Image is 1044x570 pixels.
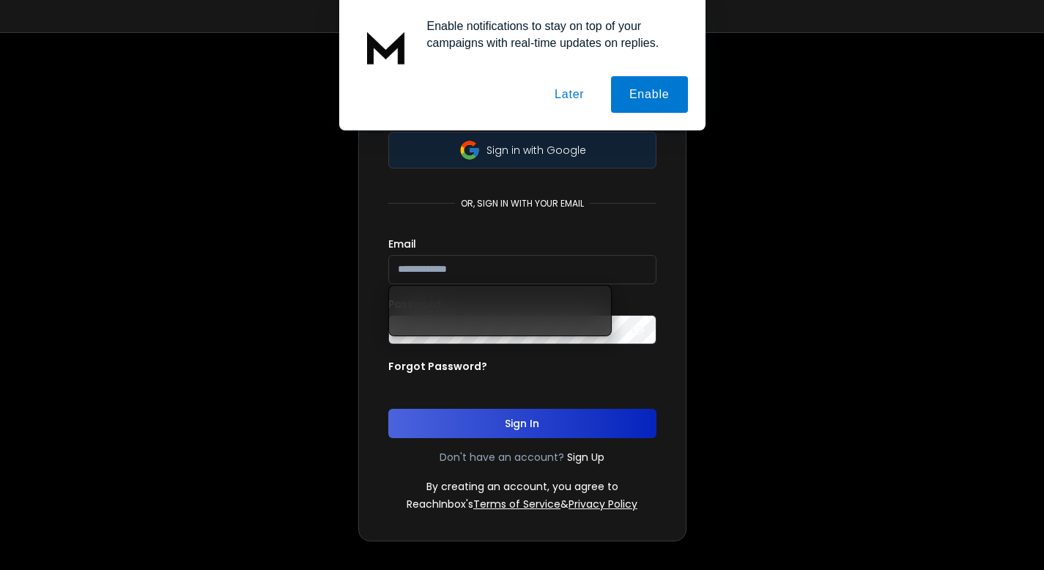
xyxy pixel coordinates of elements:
a: Sign Up [567,450,604,464]
p: ReachInbox's & [407,497,637,511]
p: or, sign in with your email [455,198,590,210]
p: Forgot Password? [388,359,487,374]
a: Privacy Policy [569,497,637,511]
p: By creating an account, you agree to [426,479,618,494]
button: Enable [611,76,688,113]
div: Enable notifications to stay on top of your campaigns with real-time updates on replies. [415,18,688,51]
p: Sign in with Google [486,143,586,158]
label: Email [388,239,416,249]
button: Later [536,76,602,113]
button: Sign in with Google [388,132,656,169]
button: Sign In [388,409,656,438]
p: Don't have an account? [440,450,564,464]
img: notification icon [357,18,415,76]
a: Terms of Service [473,497,560,511]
